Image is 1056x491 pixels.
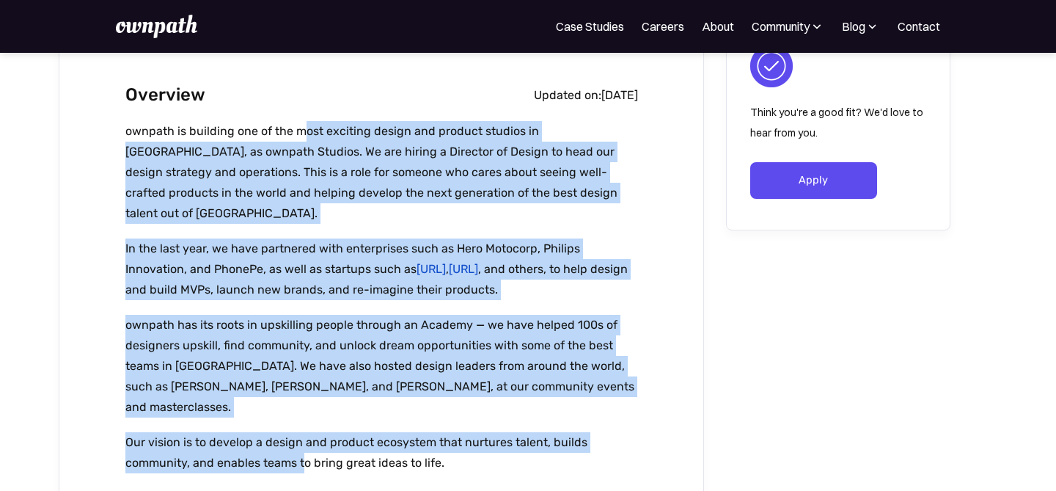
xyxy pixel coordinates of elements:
[125,239,638,300] p: In the last year, we have partnered with enterprises such as Hero Motocorp, Philips Innovation, a...
[601,88,638,103] div: [DATE]
[449,262,478,276] a: [URL]
[842,18,880,35] div: Blog
[750,102,926,143] p: Think you're a good fit? We'd love to hear from you.
[752,18,824,35] div: Community
[417,262,446,276] a: [URL]
[125,432,638,473] p: Our vision is to develop a design and product ecosystem that nurtures talent, builds community, a...
[534,88,601,103] div: Updated on:
[750,162,877,199] a: Apply
[898,18,940,35] a: Contact
[752,18,810,35] div: Community
[842,18,865,35] div: Blog
[125,315,638,418] p: ownpath has its roots in upskilling people through an Academy — we have helped 100s of designers ...
[556,18,624,35] a: Case Studies
[642,18,684,35] a: Careers
[125,81,205,109] h2: Overview
[125,121,638,224] p: ownpath is building one of the most exciting design and product studios in [GEOGRAPHIC_DATA], as ...
[702,18,734,35] a: About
